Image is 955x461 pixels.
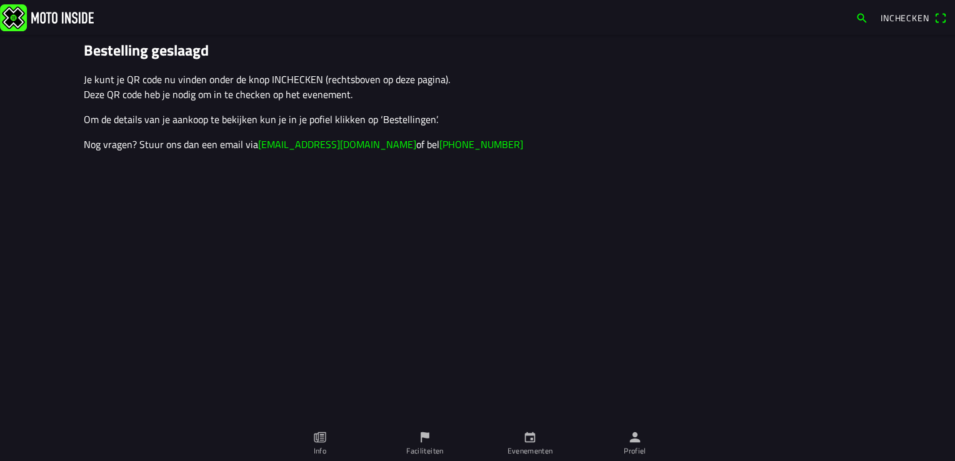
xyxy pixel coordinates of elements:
span: Inchecken [881,11,929,24]
p: Om de details van je aankoop te bekijken kun je in je pofiel klikken op ‘Bestellingen’. [84,112,871,127]
ion-icon: person [628,430,642,444]
a: [EMAIL_ADDRESS][DOMAIN_NAME] [258,137,416,152]
ion-icon: calendar [523,430,537,444]
ion-label: Evenementen [507,445,553,457]
p: Je kunt je QR code nu vinden onder de knop INCHECKEN (rechtsboven op deze pagina). Deze QR code h... [84,72,871,102]
a: [PHONE_NUMBER] [439,137,523,152]
ion-icon: flag [418,430,432,444]
a: search [849,7,874,28]
ion-icon: paper [313,430,327,444]
ion-label: Faciliteiten [406,445,443,457]
h1: Bestelling geslaagd [84,41,871,59]
ion-label: Info [314,445,326,457]
ion-label: Profiel [624,445,646,457]
p: Nog vragen? Stuur ons dan een email via of bel [84,137,871,152]
a: Incheckenqr scanner [874,7,952,28]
